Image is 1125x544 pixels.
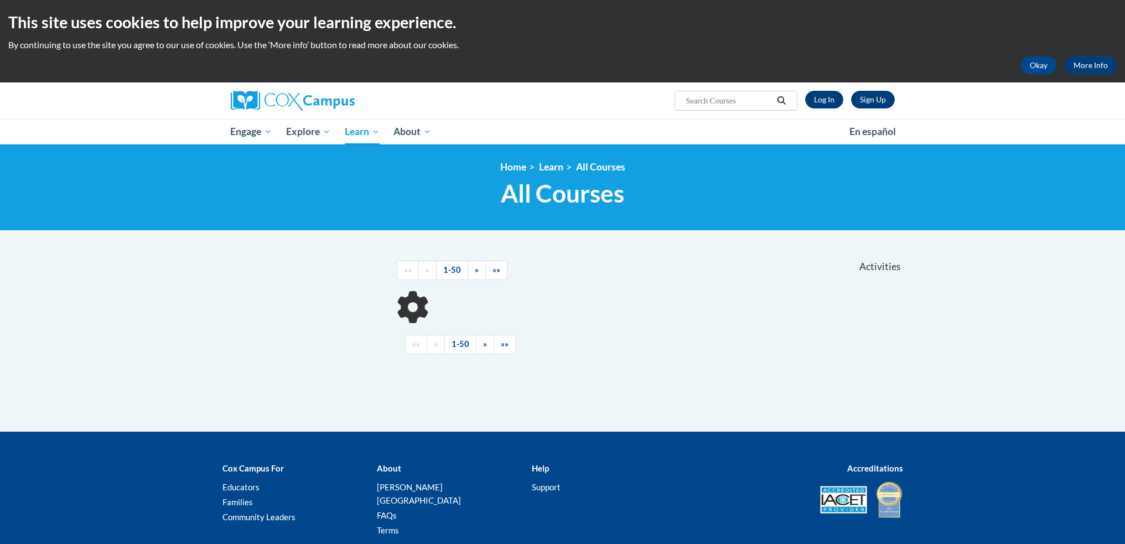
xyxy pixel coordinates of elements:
a: Home [500,161,526,173]
span: » [475,265,479,274]
a: All Courses [576,161,625,173]
a: Terms [377,525,399,535]
a: More Info [1065,56,1117,74]
span: About [393,125,431,138]
img: Accredited IACET® Provider [820,486,867,514]
a: 1-50 [436,261,468,280]
a: Educators [222,482,260,492]
a: Begining [405,335,427,354]
span: All Courses [501,179,624,208]
span: Learn [345,125,380,138]
span: Activities [859,261,901,273]
a: End [494,335,516,354]
b: Cox Campus For [222,463,284,473]
span: Engage [230,125,272,138]
a: Cox Campus [231,91,441,111]
div: Main menu [214,119,911,144]
a: Previous [418,261,437,280]
h2: This site uses cookies to help improve your learning experience. [8,11,1117,33]
b: About [377,463,401,473]
a: Learn [539,161,563,173]
a: Register [851,91,895,108]
a: 1-50 [444,335,476,354]
img: IDA® Accredited [875,480,903,519]
span: Explore [286,125,330,138]
button: Search [773,94,790,107]
a: Support [532,482,561,492]
span: »» [501,339,509,349]
a: Log In [805,91,843,108]
a: Explore [279,119,338,144]
a: Begining [397,261,419,280]
span: En español [849,126,896,137]
b: Help [532,463,549,473]
a: Learn [338,119,387,144]
a: FAQs [377,510,397,520]
b: Accreditations [847,463,903,473]
a: Previous [427,335,445,354]
span: » [483,339,487,349]
img: Cox Campus [231,91,355,111]
a: End [485,261,507,280]
span: « [434,339,438,349]
a: [PERSON_NAME][GEOGRAPHIC_DATA] [377,482,461,505]
p: By continuing to use the site you agree to our use of cookies. Use the ‘More info’ button to read... [8,39,1117,51]
span: « [426,265,429,274]
a: Next [476,335,494,354]
a: Engage [224,119,279,144]
a: Next [468,261,486,280]
a: En español [842,120,903,143]
span: «« [404,265,412,274]
a: Families [222,497,253,507]
input: Search Courses [685,94,773,107]
a: Community Leaders [222,512,295,522]
span: «« [412,339,420,349]
a: About [386,119,438,144]
button: Okay [1021,56,1056,74]
span: »» [492,265,500,274]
